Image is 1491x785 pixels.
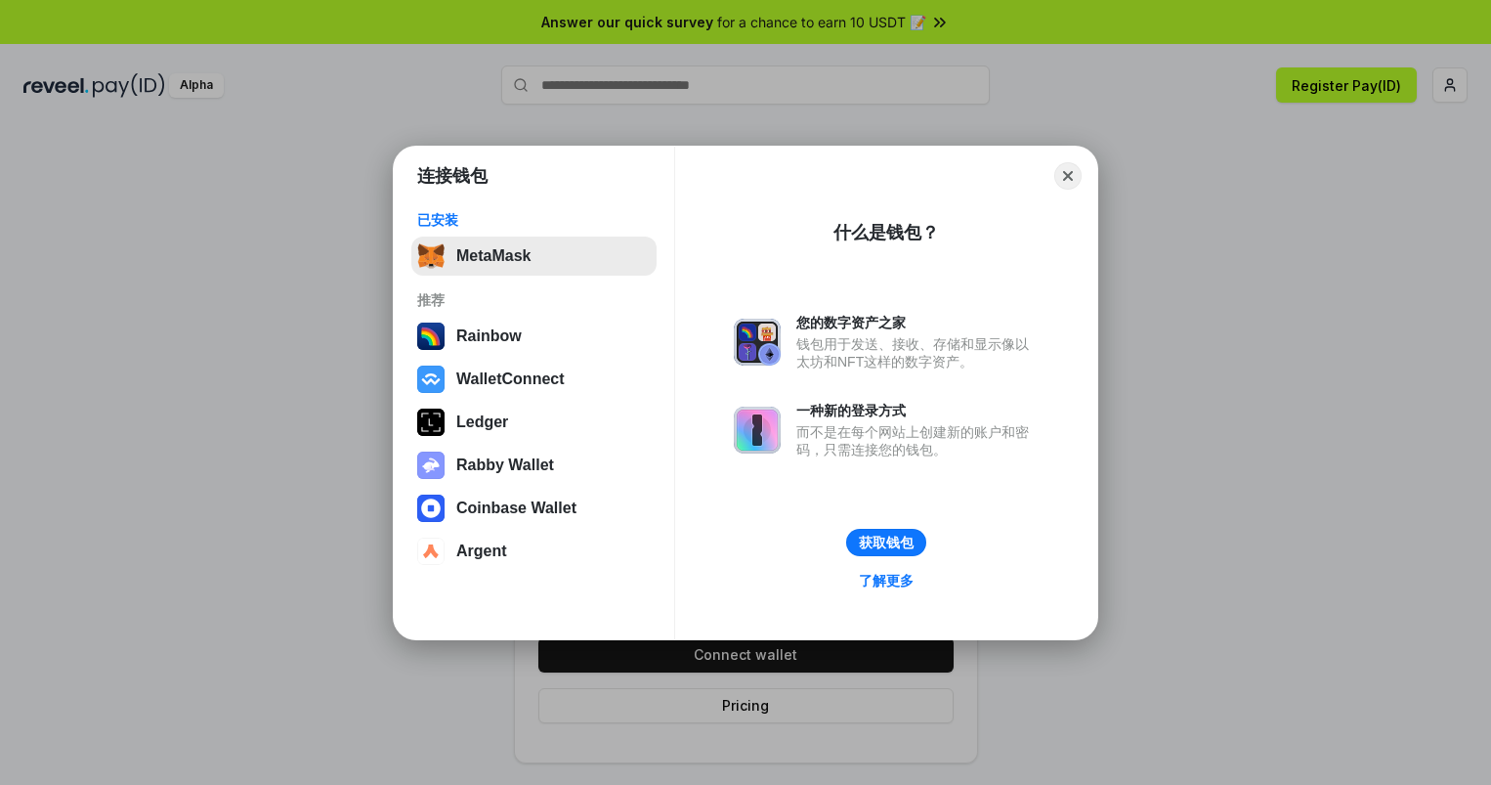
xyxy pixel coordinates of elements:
div: Argent [456,543,507,560]
img: svg+xml,%3Csvg%20width%3D%2228%22%20height%3D%2228%22%20viewBox%3D%220%200%2028%2028%22%20fill%3D... [417,495,445,522]
div: Rainbow [456,327,522,345]
div: Rabby Wallet [456,457,554,474]
div: Ledger [456,414,508,431]
button: Close [1054,162,1082,190]
button: MetaMask [411,237,657,276]
div: 什么是钱包？ [833,221,939,244]
div: 钱包用于发送、接收、存储和显示像以太坊和NFT这样的数字资产。 [796,335,1039,371]
img: svg+xml,%3Csvg%20xmlns%3D%22http%3A%2F%2Fwww.w3.org%2F2000%2Fsvg%22%20fill%3D%22none%22%20viewBox... [734,319,781,366]
div: 已安装 [417,211,651,229]
div: 您的数字资产之家 [796,314,1039,331]
button: Argent [411,532,657,571]
img: svg+xml,%3Csvg%20xmlns%3D%22http%3A%2F%2Fwww.w3.org%2F2000%2Fsvg%22%20fill%3D%22none%22%20viewBox... [417,452,445,479]
button: 获取钱包 [846,529,926,556]
div: 推荐 [417,291,651,309]
h1: 连接钱包 [417,164,488,188]
div: Coinbase Wallet [456,500,576,517]
button: WalletConnect [411,360,657,399]
img: svg+xml,%3Csvg%20xmlns%3D%22http%3A%2F%2Fwww.w3.org%2F2000%2Fsvg%22%20width%3D%2228%22%20height%3... [417,409,445,436]
img: svg+xml,%3Csvg%20xmlns%3D%22http%3A%2F%2Fwww.w3.org%2F2000%2Fsvg%22%20fill%3D%22none%22%20viewBox... [734,407,781,454]
img: svg+xml,%3Csvg%20width%3D%2228%22%20height%3D%2228%22%20viewBox%3D%220%200%2028%2028%22%20fill%3D... [417,366,445,393]
div: MetaMask [456,247,531,265]
a: 了解更多 [847,568,925,593]
img: svg+xml,%3Csvg%20width%3D%22120%22%20height%3D%22120%22%20viewBox%3D%220%200%20120%20120%22%20fil... [417,323,445,350]
div: WalletConnect [456,371,565,388]
div: 一种新的登录方式 [796,402,1039,419]
div: 而不是在每个网站上创建新的账户和密码，只需连接您的钱包。 [796,423,1039,458]
img: svg+xml,%3Csvg%20width%3D%2228%22%20height%3D%2228%22%20viewBox%3D%220%200%2028%2028%22%20fill%3D... [417,538,445,565]
img: svg+xml,%3Csvg%20fill%3D%22none%22%20height%3D%2233%22%20viewBox%3D%220%200%2035%2033%22%20width%... [417,242,445,270]
button: Ledger [411,403,657,442]
div: 了解更多 [859,572,914,589]
button: Rainbow [411,317,657,356]
button: Coinbase Wallet [411,489,657,528]
div: 获取钱包 [859,534,914,551]
button: Rabby Wallet [411,446,657,485]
